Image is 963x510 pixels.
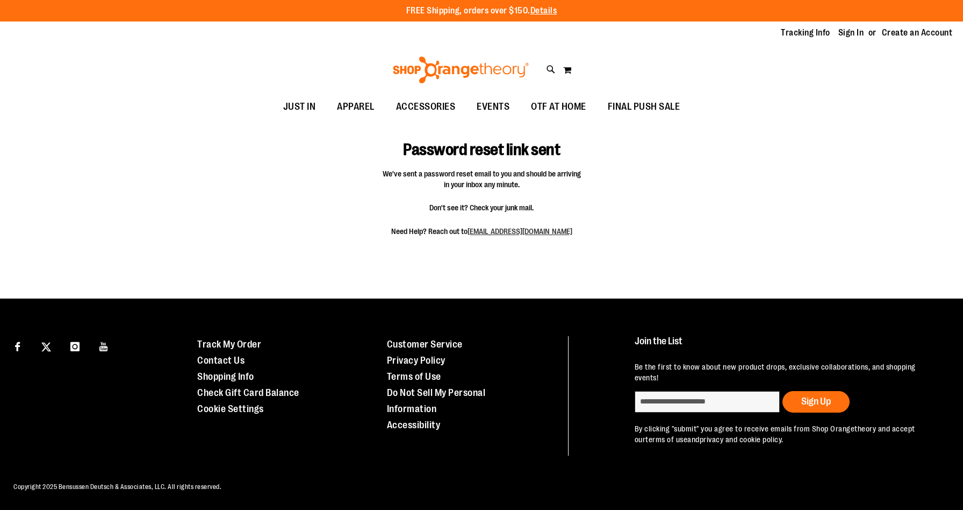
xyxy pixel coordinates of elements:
span: EVENTS [477,95,509,119]
a: Visit our X page [37,336,56,355]
a: Create an Account [882,27,953,39]
button: Sign Up [782,391,850,413]
a: Cookie Settings [197,403,264,414]
img: Shop Orangetheory [391,56,530,83]
a: Privacy Policy [387,355,445,366]
span: JUST IN [283,95,316,119]
a: Shopping Info [197,371,254,382]
a: Visit our Instagram page [66,336,84,355]
a: Details [530,6,557,16]
a: ACCESSORIES [385,95,466,119]
span: Need Help? Reach out to [382,226,581,237]
a: Track My Order [197,339,261,350]
a: Terms of Use [387,371,441,382]
a: Contact Us [197,355,245,366]
span: Sign Up [801,396,831,407]
a: EVENTS [466,95,520,119]
a: JUST IN [272,95,327,119]
span: OTF AT HOME [531,95,586,119]
a: Accessibility [387,420,441,430]
span: ACCESSORIES [396,95,456,119]
span: FINAL PUSH SALE [608,95,680,119]
a: Check Gift Card Balance [197,387,299,398]
h1: Password reset link sent [356,125,607,159]
a: OTF AT HOME [520,95,597,119]
a: Visit our Facebook page [8,336,27,355]
span: APPAREL [337,95,375,119]
p: Be the first to know about new product drops, exclusive collaborations, and shopping events! [635,362,939,383]
a: Do Not Sell My Personal Information [387,387,486,414]
a: Visit our Youtube page [95,336,113,355]
a: APPAREL [326,95,385,119]
a: Tracking Info [781,27,830,39]
p: By clicking "submit" you agree to receive emails from Shop Orangetheory and accept our and [635,423,939,445]
a: [EMAIL_ADDRESS][DOMAIN_NAME] [468,227,572,236]
img: Twitter [41,342,51,352]
input: enter email [635,391,780,413]
a: Sign In [838,27,864,39]
span: Don't see it? Check your junk mail. [382,202,581,213]
p: FREE Shipping, orders over $150. [406,5,557,17]
a: terms of use [645,435,687,444]
span: We've sent a password reset email to you and should be arriving in your inbox any minute. [382,168,581,190]
a: privacy and cookie policy. [700,435,784,444]
h4: Join the List [635,336,939,356]
span: Copyright 2025 Bensussen Deutsch & Associates, LLC. All rights reserved. [13,483,221,491]
a: FINAL PUSH SALE [597,95,691,119]
a: Customer Service [387,339,463,350]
